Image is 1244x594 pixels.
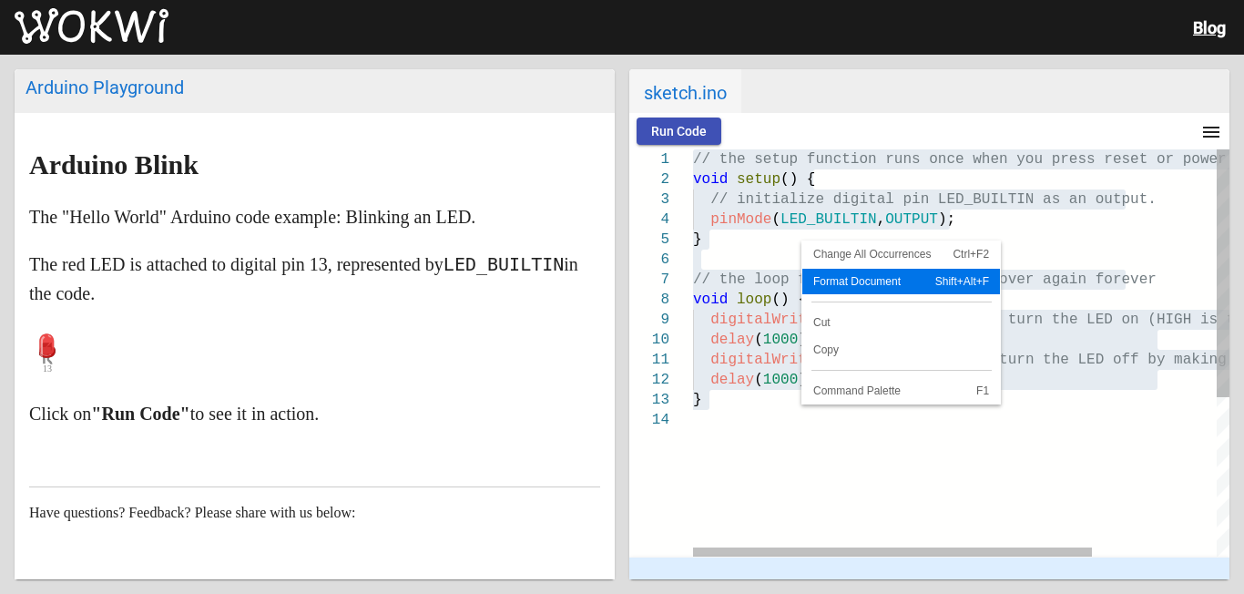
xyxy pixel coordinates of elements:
[710,312,815,328] span: digitalWrite
[754,372,763,388] span: (
[693,149,694,150] textarea: Editor content;Press Alt+F1 for Accessibility Options.
[737,171,780,188] span: setup
[710,191,1147,208] span: // initialize digital pin LED_BUILTIN as an output
[710,372,754,388] span: delay
[693,171,728,188] span: void
[916,276,1001,287] span: Shift+Alt+F
[938,211,955,228] span: );
[1193,18,1226,37] a: Blog
[802,344,1000,355] span: Copy
[780,211,877,228] span: LED_BUILTIN
[637,118,721,145] button: Run Code
[629,410,669,430] div: 14
[877,211,886,228] span: ,
[91,404,189,424] strong: "Run Code"
[629,270,669,290] div: 7
[629,230,669,250] div: 5
[629,370,669,390] div: 12
[693,292,728,308] span: void
[737,292,771,308] span: loop
[29,399,600,428] p: Click on to see it in action.
[710,332,754,348] span: delay
[629,210,669,230] div: 4
[930,385,1000,396] span: F1
[798,372,815,388] span: );
[444,253,564,275] code: LED_BUILTIN
[942,249,1000,260] span: Ctrl+F2
[629,290,669,310] div: 8
[771,211,780,228] span: (
[802,385,930,396] span: Command Palette
[629,330,669,350] div: 10
[1147,191,1157,208] span: .
[693,392,702,408] span: }
[629,250,669,270] div: 6
[802,249,942,260] span: Change All Occurrences
[29,505,356,520] span: Have questions? Feedback? Please share with us below:
[651,124,707,138] span: Run Code
[693,271,1130,288] span: // the loop function runs over and over again fore
[710,211,771,228] span: pinMode
[780,171,815,188] span: () {
[763,372,798,388] span: 1000
[629,189,669,210] div: 3
[802,276,916,287] span: Format Document
[885,211,938,228] span: OUTPUT
[29,150,600,179] h1: Arduino Blink
[798,332,815,348] span: );
[25,77,604,98] div: Arduino Playground
[629,169,669,189] div: 2
[29,202,600,231] p: The "Hello World" Arduino code example: Blinking an LED.
[629,149,669,169] div: 1
[693,231,702,248] span: }
[629,350,669,370] div: 11
[763,332,798,348] span: 1000
[802,317,1000,328] span: Cut
[29,250,600,308] p: The red LED is attached to digital pin 13, represented by in the code.
[710,352,815,368] span: digitalWrite
[629,310,669,330] div: 9
[771,292,806,308] span: () {
[15,8,168,45] img: Wokwi
[1130,271,1157,288] span: ver
[629,390,669,410] div: 13
[629,69,741,113] span: sketch.ino
[1200,121,1222,143] mat-icon: menu
[693,151,1130,168] span: // the setup function runs once when you press res
[754,332,763,348] span: (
